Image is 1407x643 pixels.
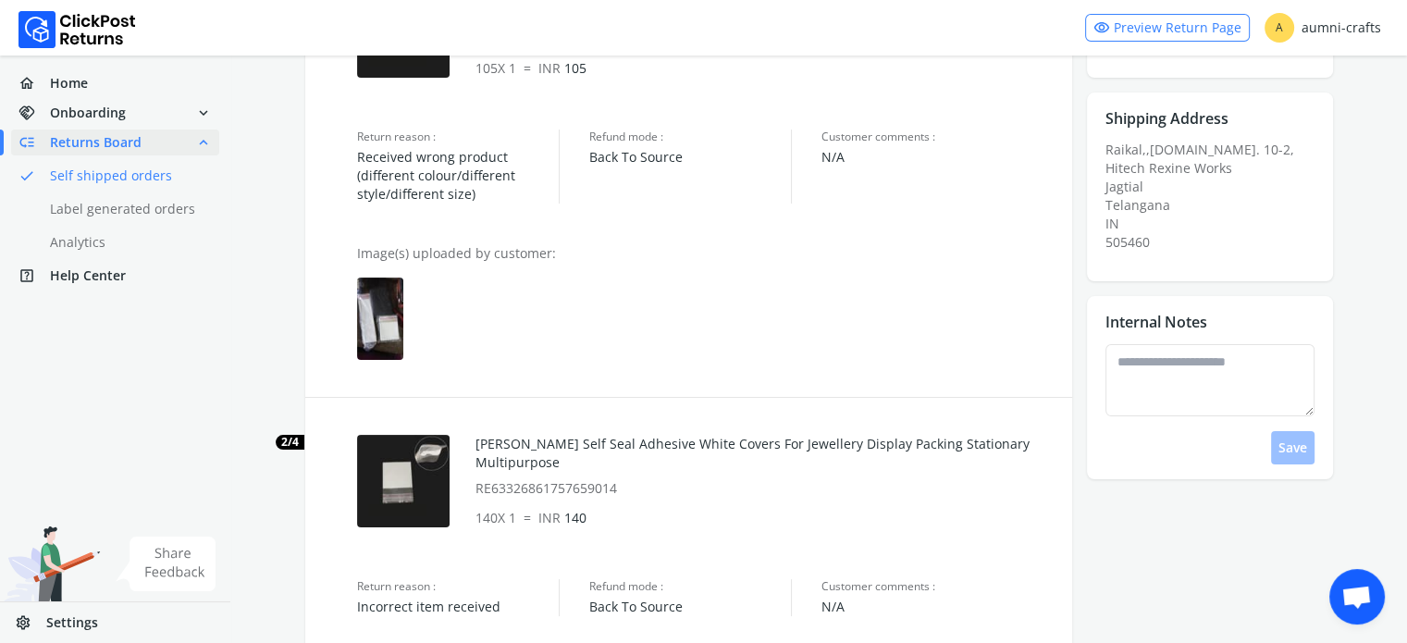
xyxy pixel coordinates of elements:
p: RE63326861757659014 [475,479,1055,498]
span: Customer comments : [821,130,1054,144]
span: 105 [538,59,586,77]
span: Return reason : [357,579,559,594]
span: INR [538,509,561,526]
span: help_center [19,263,50,289]
img: share feedback [116,537,216,591]
div: Open chat [1329,569,1385,624]
span: visibility [1093,15,1110,41]
span: Refund mode : [589,130,791,144]
span: handshake [19,100,50,126]
span: Back To Source [589,148,791,167]
div: Jagtial [1105,178,1326,196]
span: INR [538,59,561,77]
span: A [1265,13,1294,43]
span: N/A [821,598,1054,616]
span: Returns Board [50,133,142,152]
p: 105 X 1 [475,59,1055,78]
img: row_item_image [357,278,403,360]
a: help_centerHelp Center [11,263,219,289]
div: [PERSON_NAME] Self Seal Adhesive White Covers For Jewellery Display Packing Stationary Multipurpose [475,435,1055,498]
span: Return reason : [357,130,559,144]
p: Shipping Address [1105,107,1228,130]
span: low_priority [19,130,50,155]
img: Logo [19,11,136,48]
span: Onboarding [50,104,126,122]
a: visibilityPreview Return Page [1085,14,1250,42]
span: Customer comments : [821,579,1054,594]
div: 505460 [1105,233,1326,252]
span: home [19,70,50,96]
span: = [524,59,531,77]
div: Raikal,,[DOMAIN_NAME]. 10-2, Hitech Rexine Works [1105,141,1326,252]
div: IN [1105,215,1326,233]
a: doneSelf shipped orders [11,163,241,189]
span: done [19,163,35,189]
img: row_image [357,435,450,527]
a: homeHome [11,70,219,96]
span: Settings [46,613,98,632]
span: Help Center [50,266,126,285]
p: Internal Notes [1105,311,1207,333]
span: Received wrong product (different colour/different style/different size) [357,148,559,204]
span: 2/4 [276,435,304,450]
span: Incorrect item received [357,598,559,616]
span: Home [50,74,88,93]
span: 140 [538,509,586,526]
span: settings [15,610,46,636]
a: Analytics [11,229,241,255]
div: Telangana [1105,196,1326,215]
span: expand_less [195,130,212,155]
span: expand_more [195,100,212,126]
p: Image(s) uploaded by customer: [357,244,1054,263]
span: = [524,509,531,526]
a: Label generated orders [11,196,241,222]
span: Refund mode : [589,579,791,594]
p: 140 X 1 [475,509,1055,527]
span: N/A [821,148,1054,167]
span: Back To Source [589,598,791,616]
button: Save [1271,431,1314,464]
div: aumni-crafts [1265,13,1381,43]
